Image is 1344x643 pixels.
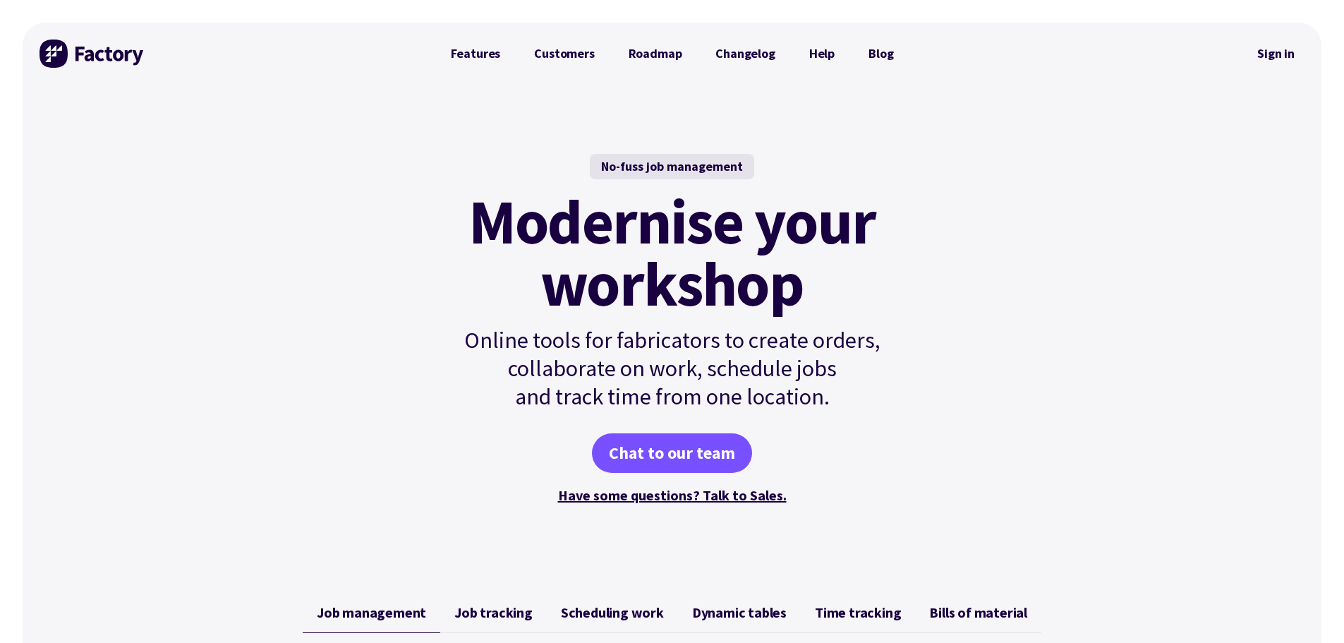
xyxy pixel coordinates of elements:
a: Changelog [698,40,792,68]
p: Online tools for fabricators to create orders, collaborate on work, schedule jobs and track time ... [434,326,911,411]
img: Factory [40,40,145,68]
a: Features [434,40,518,68]
a: Roadmap [612,40,699,68]
mark: Modernise your workshop [468,191,876,315]
nav: Primary Navigation [434,40,911,68]
a: Chat to our team [592,433,752,473]
div: No-fuss job management [590,154,754,179]
a: Customers [517,40,611,68]
a: Have some questions? Talk to Sales. [558,486,787,504]
a: Sign in [1247,37,1304,70]
a: Help [792,40,852,68]
span: Bills of material [929,604,1027,621]
span: Time tracking [815,604,901,621]
span: Dynamic tables [692,604,787,621]
span: Job tracking [454,604,533,621]
nav: Secondary Navigation [1247,37,1304,70]
a: Blog [852,40,910,68]
iframe: Chat Widget [1273,575,1344,643]
span: Scheduling work [561,604,664,621]
span: Job management [317,604,426,621]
